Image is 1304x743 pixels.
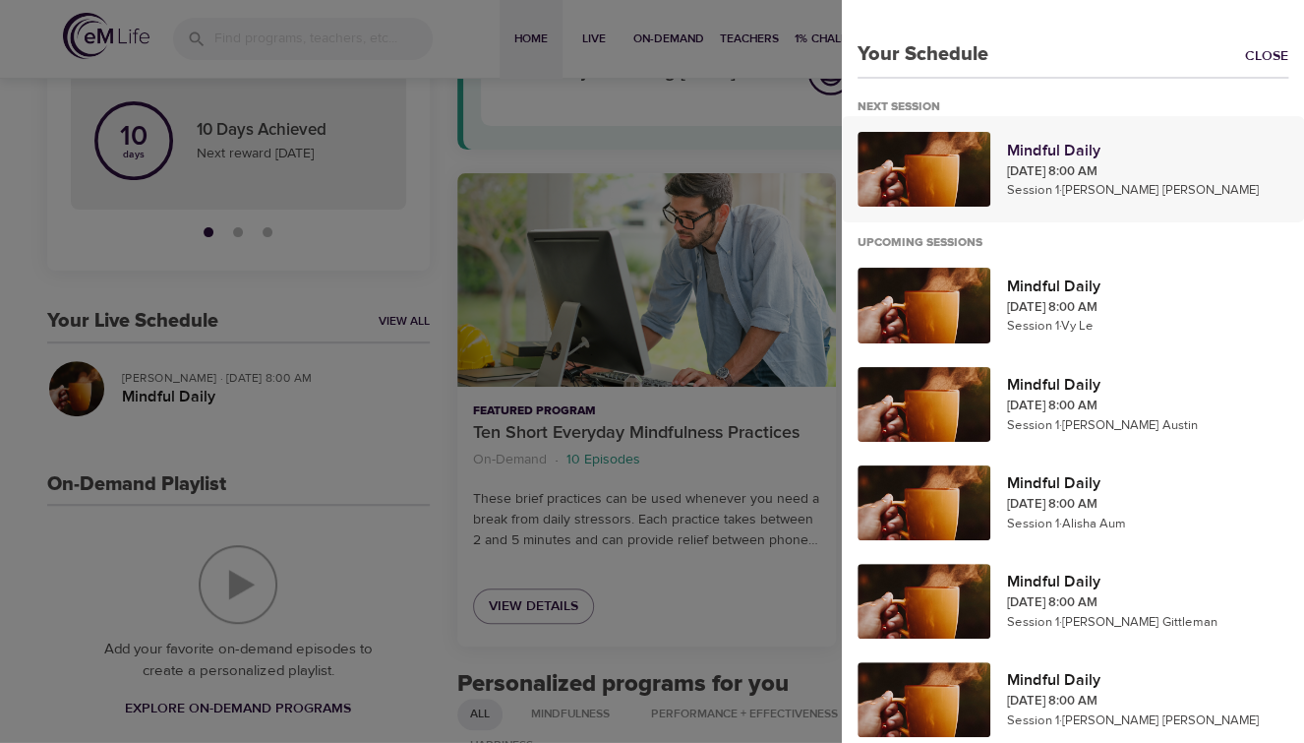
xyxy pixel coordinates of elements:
[1006,593,1288,613] p: [DATE] 8:00 AM
[1006,373,1288,397] p: Mindful Daily
[1006,692,1288,712] p: [DATE] 8:00 AM
[1006,317,1288,337] p: Session 1 · Vy Le
[1006,275,1288,298] p: Mindful Daily
[1006,162,1288,182] p: [DATE] 8:00 AM
[1006,397,1288,416] p: [DATE] 8:00 AM
[1245,46,1304,69] a: Close
[1006,139,1288,162] p: Mindful Daily
[1006,471,1288,495] p: Mindful Daily
[1006,181,1288,201] p: Session 1 · [PERSON_NAME] [PERSON_NAME]
[858,235,998,252] div: Upcoming Sessions
[1006,613,1288,633] p: Session 1 · [PERSON_NAME] Gittleman
[1006,570,1288,593] p: Mindful Daily
[1006,298,1288,318] p: [DATE] 8:00 AM
[1006,668,1288,692] p: Mindful Daily
[858,99,956,116] div: Next Session
[842,39,988,69] p: Your Schedule
[1006,416,1288,436] p: Session 1 · [PERSON_NAME] Austin
[1006,515,1288,534] p: Session 1 · Alisha Aum
[1006,712,1288,731] p: Session 1 · [PERSON_NAME] [PERSON_NAME]
[1006,495,1288,515] p: [DATE] 8:00 AM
